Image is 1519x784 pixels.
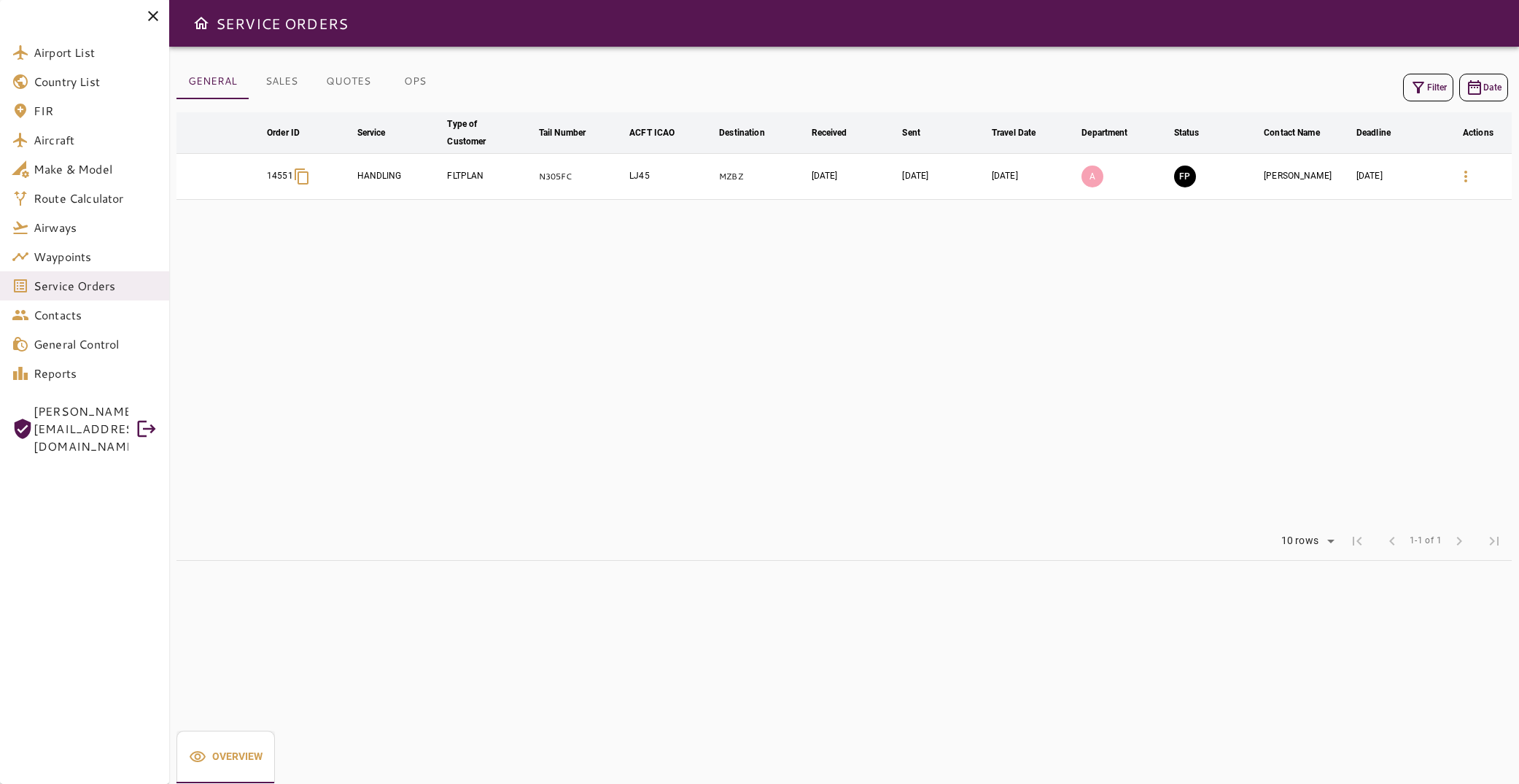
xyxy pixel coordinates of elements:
[314,64,382,99] button: QUOTES
[1081,124,1127,141] div: Department
[539,124,586,141] div: Tail Number
[34,306,158,324] span: Contacts
[719,124,783,141] span: Destination
[267,170,293,182] p: 14551
[34,190,158,207] span: Route Calculator
[34,160,158,178] span: Make & Model
[719,171,805,183] p: MZBZ
[187,9,216,38] button: Open drawer
[267,124,300,141] div: Order ID
[176,64,448,99] div: basic tabs example
[902,124,920,141] div: Sent
[1278,535,1322,547] div: 10 rows
[812,124,847,141] div: Received
[1081,166,1103,187] p: A
[1261,154,1353,200] td: [PERSON_NAME]
[357,124,386,141] div: Service
[382,64,448,99] button: OPS
[176,731,275,783] button: Overview
[1264,124,1339,141] span: Contact Name
[1459,74,1508,101] button: Date
[626,154,716,200] td: LJ45
[447,115,513,150] div: Type of Customer
[629,124,694,141] span: ACFT ICAO
[34,403,128,455] span: [PERSON_NAME][EMAIL_ADDRESS][DOMAIN_NAME]
[1375,524,1410,559] span: Previous Page
[34,219,158,236] span: Airways
[809,154,900,200] td: [DATE]
[34,44,158,61] span: Airport List
[34,73,158,90] span: Country List
[1174,124,1200,141] div: Status
[899,154,989,200] td: [DATE]
[1410,534,1442,548] span: 1-1 of 1
[1448,159,1483,194] button: Details
[354,154,445,200] td: HANDLING
[1081,124,1146,141] span: Department
[357,124,405,141] span: Service
[249,64,314,99] button: SALES
[1174,124,1219,141] span: Status
[444,154,535,200] td: FLTPLAN
[216,12,348,35] h6: SERVICE ORDERS
[176,731,275,783] div: basic tabs example
[447,115,532,150] span: Type of Customer
[1477,524,1512,559] span: Last Page
[1353,154,1445,200] td: [DATE]
[1403,74,1453,101] button: Filter
[34,248,158,265] span: Waypoints
[719,124,764,141] div: Destination
[1356,124,1410,141] span: Deadline
[539,171,623,183] p: N305FC
[989,154,1079,200] td: [DATE]
[1340,524,1375,559] span: First Page
[176,64,249,99] button: GENERAL
[1264,124,1320,141] div: Contact Name
[34,365,158,382] span: Reports
[992,124,1036,141] div: Travel Date
[1442,524,1477,559] span: Next Page
[1272,530,1340,552] div: 10 rows
[1356,124,1391,141] div: Deadline
[992,124,1054,141] span: Travel Date
[812,124,866,141] span: Received
[902,124,939,141] span: Sent
[34,102,158,120] span: FIR
[267,124,319,141] span: Order ID
[629,124,675,141] div: ACFT ICAO
[34,131,158,149] span: Aircraft
[34,335,158,353] span: General Control
[34,277,158,295] span: Service Orders
[1174,166,1196,187] button: FINAL PREPARATION
[539,124,605,141] span: Tail Number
